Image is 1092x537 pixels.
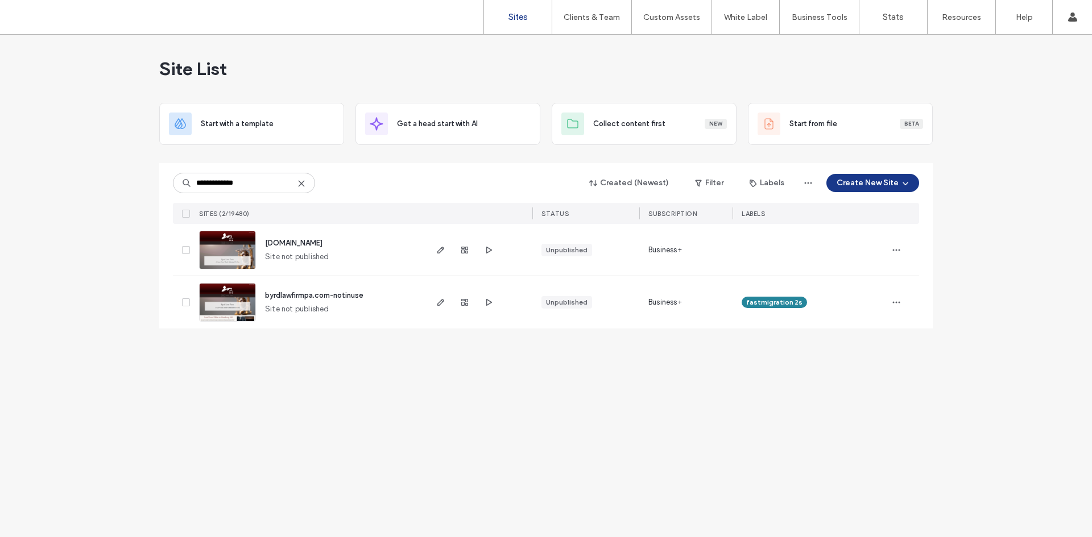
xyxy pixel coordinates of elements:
[648,210,697,218] span: SUBSCRIPTION
[748,103,933,145] div: Start from fileBeta
[265,291,363,299] a: byrdlawfirmpa.com-notinuse
[265,251,329,263] span: Site not published
[746,297,803,307] span: fastmigration 2s
[742,210,765,218] span: LABELS
[552,103,737,145] div: Collect content firstNew
[593,118,665,130] span: Collect content first
[199,210,250,218] span: SITES (2/19480)
[546,245,588,255] div: Unpublished
[26,8,49,18] span: Help
[739,174,795,192] button: Labels
[355,103,540,145] div: Get a head start with AI
[792,13,847,22] label: Business Tools
[546,297,588,307] div: Unpublished
[564,13,620,22] label: Clients & Team
[265,239,322,247] a: [DOMAIN_NAME]
[789,118,837,130] span: Start from file
[648,244,682,256] span: Business+
[508,12,528,22] label: Sites
[648,297,682,308] span: Business+
[541,210,569,218] span: STATUS
[201,118,274,130] span: Start with a template
[1016,13,1033,22] label: Help
[724,13,767,22] label: White Label
[580,174,679,192] button: Created (Newest)
[397,118,478,130] span: Get a head start with AI
[159,103,344,145] div: Start with a template
[942,13,981,22] label: Resources
[826,174,919,192] button: Create New Site
[265,303,329,315] span: Site not published
[159,57,227,80] span: Site List
[684,174,735,192] button: Filter
[883,12,904,22] label: Stats
[900,119,923,129] div: Beta
[643,13,700,22] label: Custom Assets
[705,119,727,129] div: New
